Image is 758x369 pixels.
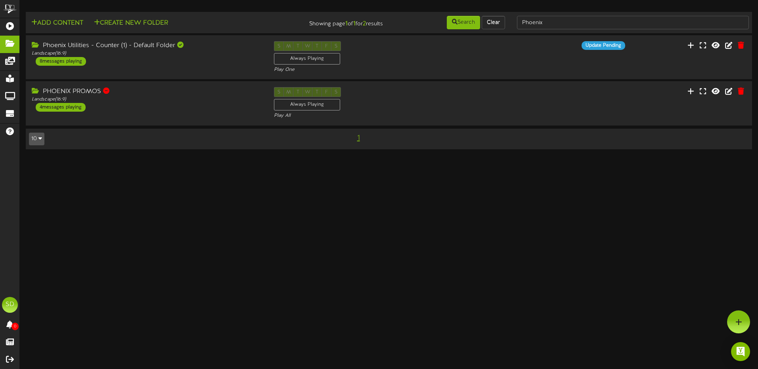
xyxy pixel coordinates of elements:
[11,323,19,330] span: 0
[32,87,262,96] div: PHOENIX PROMOS
[29,18,86,28] button: Add Content
[363,20,366,27] strong: 2
[36,57,86,66] div: 8 messages playing
[32,50,262,57] div: Landscape ( 16:9 )
[482,16,505,29] button: Clear
[353,20,356,27] strong: 1
[29,133,44,145] button: 10
[447,16,480,29] button: Search
[274,67,504,73] div: Play One
[582,41,625,50] div: Update Pending
[32,96,262,103] div: Landscape ( 16:9 )
[267,15,389,29] div: Showing page of for results
[274,53,340,65] div: Always Playing
[274,112,504,119] div: Play All
[2,297,18,313] div: SD
[355,134,362,143] span: 1
[731,342,750,361] div: Open Intercom Messenger
[32,41,262,50] div: Phoenix Utilities - Counter (1) - Default Folder
[345,20,348,27] strong: 1
[36,103,86,112] div: 4 messages playing
[517,16,749,29] input: -- Search Folders by Name --
[92,18,170,28] button: Create New Folder
[274,99,340,110] div: Always Playing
